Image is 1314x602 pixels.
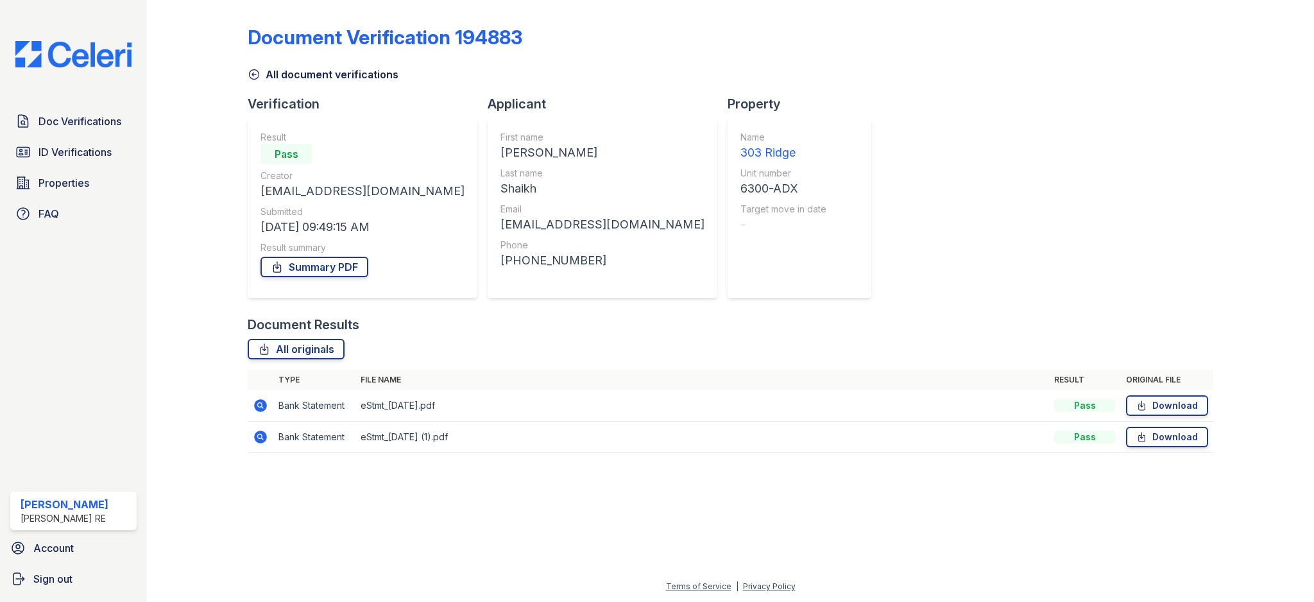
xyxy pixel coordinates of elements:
div: Result [260,131,465,144]
img: CE_Logo_Blue-a8612792a0a2168367f1c8372b55b34899dd931a85d93a1a3d3e32e68fde9ad4.png [5,41,142,67]
span: ID Verifications [38,144,112,160]
td: eStmt_[DATE] (1).pdf [355,422,1048,453]
div: Shaikh [500,180,704,198]
div: [DATE] 09:49:15 AM [260,218,465,236]
div: Pass [260,144,312,164]
div: Target move in date [740,203,826,216]
div: [PERSON_NAME] RE [21,512,108,525]
th: Original file [1121,370,1213,390]
div: [EMAIL_ADDRESS][DOMAIN_NAME] [260,182,465,200]
th: Result [1049,370,1121,390]
div: 6300-ADX [740,180,826,198]
div: | [736,581,738,591]
td: eStmt_[DATE].pdf [355,390,1048,422]
div: Name [740,131,826,144]
span: Account [33,540,74,556]
span: Properties [38,175,89,191]
div: Last name [500,167,704,180]
div: - [740,216,826,234]
span: FAQ [38,206,59,221]
td: Bank Statement [273,390,355,422]
div: [PERSON_NAME] [21,497,108,512]
div: Verification [248,95,488,113]
div: Result summary [260,241,465,254]
a: Summary PDF [260,257,368,277]
div: [PERSON_NAME] [500,144,704,162]
div: Submitted [260,205,465,218]
div: Email [500,203,704,216]
a: Download [1126,427,1208,447]
a: Download [1126,395,1208,416]
div: Document Results [248,316,359,334]
a: FAQ [10,201,137,227]
a: All document verifications [248,67,398,82]
td: Bank Statement [273,422,355,453]
a: Doc Verifications [10,108,137,134]
a: All originals [248,339,345,359]
div: First name [500,131,704,144]
div: Creator [260,169,465,182]
a: Privacy Policy [743,581,796,591]
div: Property [728,95,882,113]
div: Unit number [740,167,826,180]
a: Name 303 Ridge [740,131,826,162]
a: ID Verifications [10,139,137,165]
a: Sign out [5,566,142,592]
div: Pass [1054,399,1116,412]
span: Doc Verifications [38,114,121,129]
div: Phone [500,239,704,252]
a: Properties [10,170,137,196]
a: Terms of Service [666,581,731,591]
div: Pass [1054,431,1116,443]
th: File name [355,370,1048,390]
span: Sign out [33,571,73,587]
div: 303 Ridge [740,144,826,162]
div: Applicant [488,95,728,113]
div: [EMAIL_ADDRESS][DOMAIN_NAME] [500,216,704,234]
th: Type [273,370,355,390]
div: [PHONE_NUMBER] [500,252,704,270]
a: Account [5,535,142,561]
div: Document Verification 194883 [248,26,522,49]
